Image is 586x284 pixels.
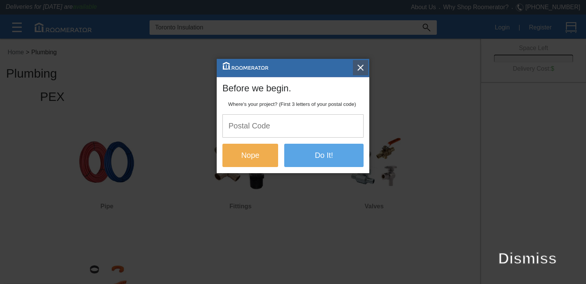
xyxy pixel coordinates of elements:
input: Postal Code [223,115,363,137]
img: roomerator-logo.svg [223,62,269,70]
label: Dismiss [498,247,557,270]
img: X_Button.png [357,64,364,71]
button: Nope [222,144,278,167]
button: Do It! [284,144,364,167]
label: Where's your project? (First 3 letters of your postal code) [228,101,356,108]
h4: Before we begin. [222,77,364,93]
